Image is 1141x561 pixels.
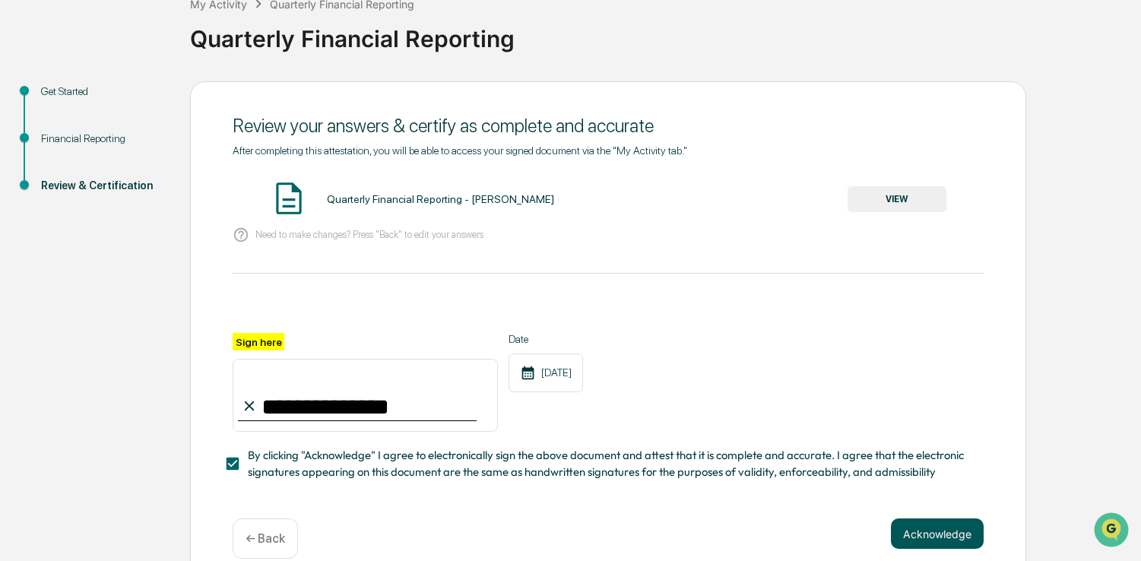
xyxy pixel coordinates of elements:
div: Review your answers & certify as complete and accurate [233,115,984,137]
div: 🗄️ [110,193,122,205]
iframe: Open customer support [1092,511,1133,552]
span: Preclearance [30,192,98,207]
button: Start new chat [258,121,277,139]
div: 🔎 [15,222,27,234]
div: Financial Reporting [41,131,166,147]
button: Acknowledge [891,518,984,549]
label: Date [509,333,583,345]
span: Attestations [125,192,189,207]
div: Quarterly Financial Reporting - [PERSON_NAME] [327,193,554,205]
span: After completing this attestation, you will be able to access your signed document via the "My Ac... [233,144,687,157]
a: 🖐️Preclearance [9,185,104,213]
a: 🗄️Attestations [104,185,195,213]
div: Review & Certification [41,178,166,194]
button: VIEW [848,186,946,212]
p: How can we help? [15,32,277,56]
span: Pylon [151,258,184,269]
img: 1746055101610-c473b297-6a78-478c-a979-82029cc54cd1 [15,116,43,144]
label: Sign here [233,333,284,350]
span: Data Lookup [30,220,96,236]
p: Need to make changes? Press "Back" to edit your answers [255,229,483,240]
a: Powered byPylon [107,257,184,269]
p: ← Back [246,531,285,546]
div: We're available if you need us! [52,132,192,144]
div: Get Started [41,84,166,100]
a: 🔎Data Lookup [9,214,102,242]
div: Quarterly Financial Reporting [190,13,1133,52]
div: [DATE] [509,353,583,392]
img: Document Icon [270,179,308,217]
div: 🖐️ [15,193,27,205]
span: By clicking "Acknowledge" I agree to electronically sign the above document and attest that it is... [248,447,971,481]
div: Start new chat [52,116,249,132]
